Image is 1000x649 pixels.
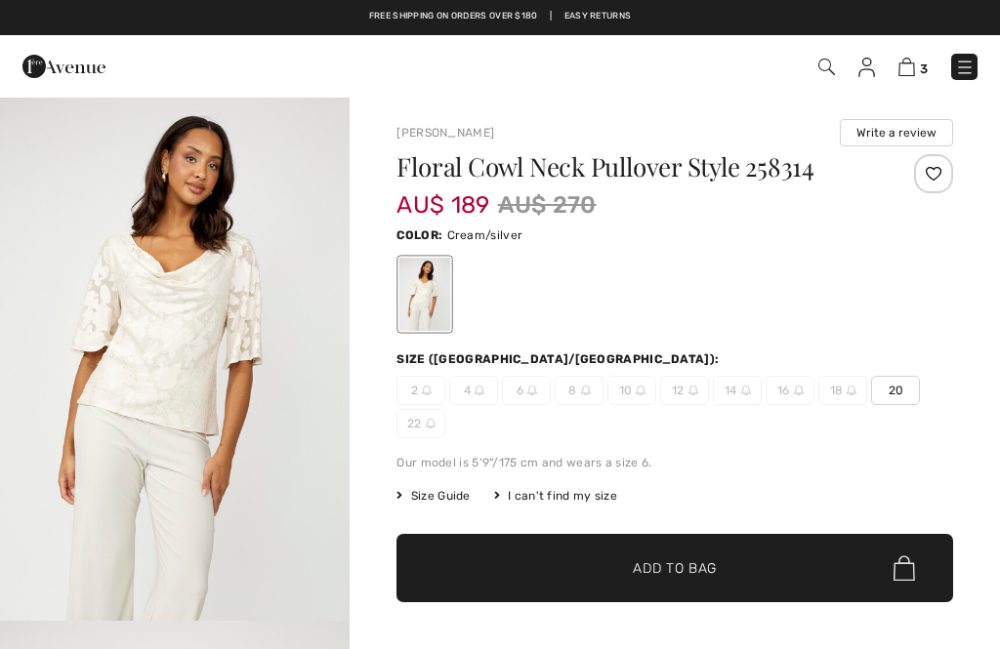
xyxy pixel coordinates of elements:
[494,487,617,505] div: I can't find my size
[581,385,591,395] img: ring-m.svg
[840,119,953,146] button: Write a review
[607,376,656,405] span: 10
[396,172,489,219] span: AU$ 189
[741,385,751,395] img: ring-m.svg
[475,385,484,395] img: ring-m.svg
[396,487,470,505] span: Size Guide
[713,376,762,405] span: 14
[920,61,928,76] span: 3
[498,187,597,223] span: AU$ 270
[396,409,445,438] span: 22
[871,376,920,405] span: 20
[555,376,604,405] span: 8
[858,58,875,77] img: My Info
[818,59,835,75] img: Search
[794,385,804,395] img: ring-m.svg
[660,376,709,405] span: 12
[527,385,537,395] img: ring-m.svg
[449,376,498,405] span: 4
[688,385,698,395] img: ring-m.svg
[396,350,723,368] div: Size ([GEOGRAPHIC_DATA]/[GEOGRAPHIC_DATA]):
[396,534,953,602] button: Add to Bag
[22,56,105,74] a: 1ère Avenue
[633,558,717,579] span: Add to Bag
[396,228,442,242] span: Color:
[396,454,953,471] div: Our model is 5'9"/175 cm and wears a size 6.
[396,154,860,180] h1: Floral Cowl Neck Pullover Style 258314
[502,376,551,405] span: 6
[399,258,450,331] div: Cream/silver
[447,228,523,242] span: Cream/silver
[847,385,856,395] img: ring-m.svg
[894,555,915,581] img: Bag.svg
[396,376,445,405] span: 2
[898,58,915,76] img: Shopping Bag
[898,55,928,78] a: 3
[955,58,975,77] img: Menu
[426,419,436,428] img: ring-m.svg
[369,10,538,23] a: Free shipping on orders over $180
[396,126,494,140] a: [PERSON_NAME]
[22,47,105,86] img: 1ère Avenue
[550,10,552,23] span: |
[564,10,632,23] a: Easy Returns
[636,385,646,395] img: ring-m.svg
[422,385,432,395] img: ring-m.svg
[766,376,814,405] span: 16
[818,376,867,405] span: 18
